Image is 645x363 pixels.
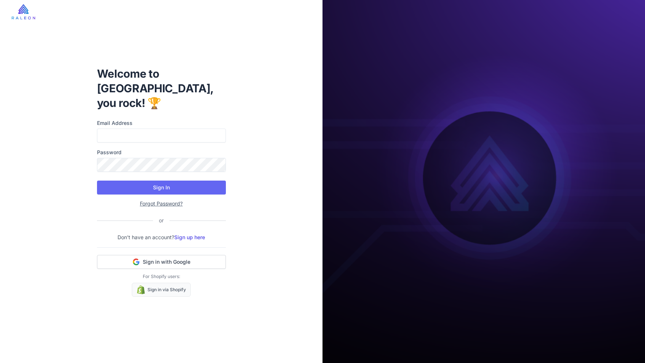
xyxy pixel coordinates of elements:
a: Forgot Password? [140,200,183,207]
button: Sign In [97,181,226,195]
p: Don't have an account? [97,233,226,241]
h1: Welcome to [GEOGRAPHIC_DATA], you rock! 🏆 [97,66,226,110]
label: Email Address [97,119,226,127]
div: or [153,216,169,225]
img: raleon-logo-whitebg.9aac0268.jpg [12,4,35,19]
a: Sign in via Shopify [132,283,191,297]
span: Sign in with Google [143,258,190,266]
a: Sign up here [174,234,205,240]
label: Password [97,148,226,156]
button: Sign in with Google [97,255,226,269]
p: For Shopify users: [97,273,226,280]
